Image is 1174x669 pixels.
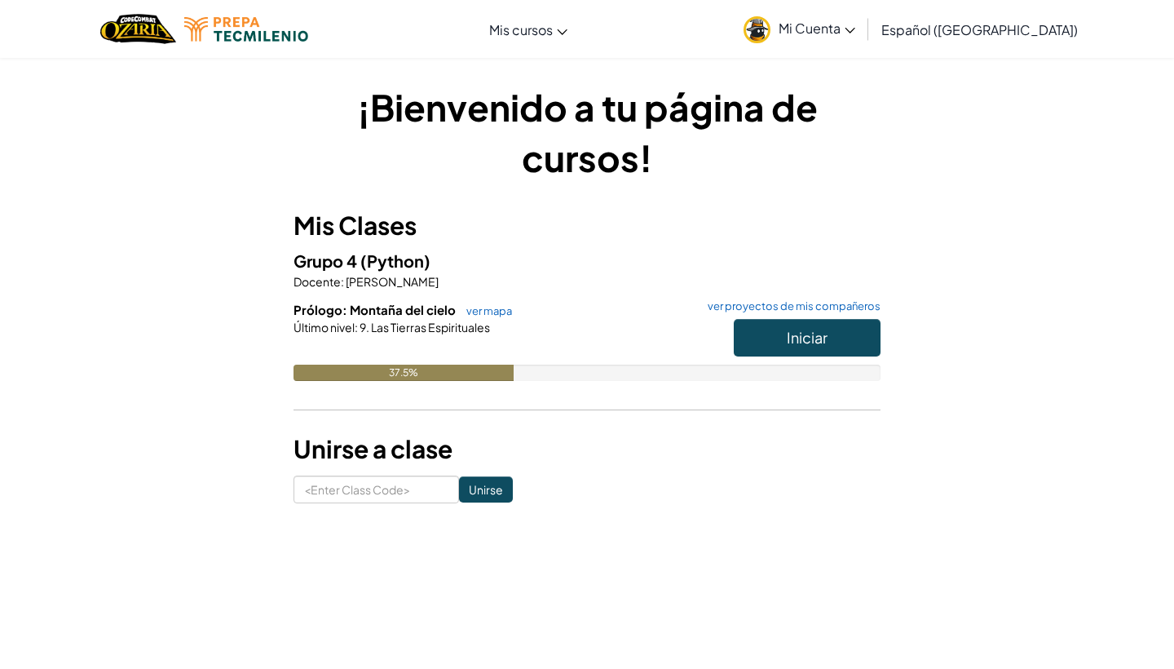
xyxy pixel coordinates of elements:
input: Unirse [459,476,513,503]
input: <Enter Class Code> [293,476,459,503]
img: avatar [744,16,770,43]
a: ver mapa [458,304,512,317]
div: 37.5% [293,365,514,381]
span: : [355,320,358,334]
span: (Python) [360,250,430,271]
span: Mis cursos [489,21,553,38]
span: Último nivel [293,320,355,334]
img: Home [100,12,176,46]
h1: ¡Bienvenido a tu página de cursos! [293,82,880,183]
span: 9. [358,320,369,334]
button: Iniciar [734,319,880,357]
a: ver proyectos de mis compañeros [700,301,880,312]
a: Español ([GEOGRAPHIC_DATA]) [873,7,1086,51]
span: : [341,274,344,289]
span: Grupo 4 [293,250,360,271]
img: Tecmilenio logo [184,17,308,42]
span: Iniciar [787,328,828,347]
span: [PERSON_NAME] [344,274,439,289]
h3: Mis Clases [293,207,880,244]
a: Mi Cuenta [735,3,863,55]
a: Ozaria by CodeCombat logo [100,12,176,46]
span: Docente [293,274,341,289]
a: Mis cursos [481,7,576,51]
span: Español ([GEOGRAPHIC_DATA]) [881,21,1078,38]
span: Mi Cuenta [779,20,855,37]
span: Prólogo: Montaña del cielo [293,302,458,317]
h3: Unirse a clase [293,431,880,467]
span: Las Tierras Espirituales [369,320,490,334]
